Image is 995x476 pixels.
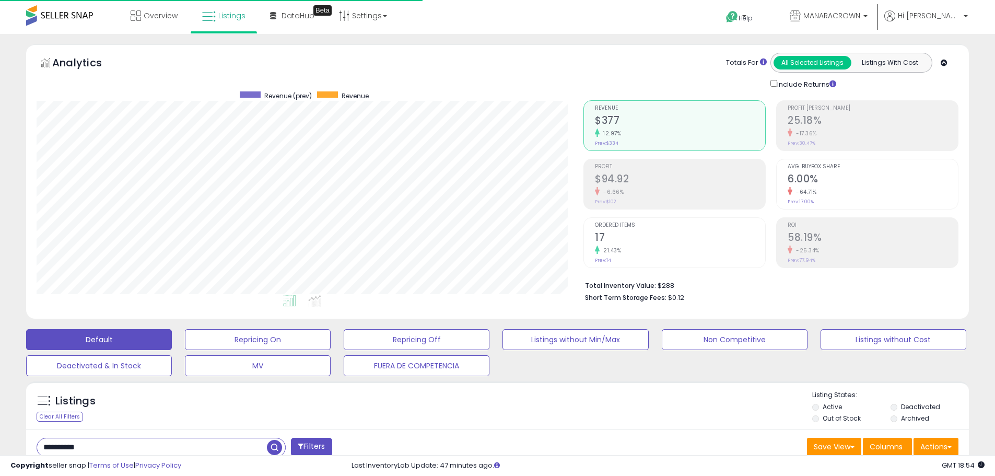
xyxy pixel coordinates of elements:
[821,329,966,350] button: Listings without Cost
[788,140,815,146] small: Prev: 30.47%
[595,173,765,187] h2: $94.92
[901,402,940,411] label: Deactivated
[725,10,739,24] i: Get Help
[600,188,624,196] small: -6.66%
[668,293,684,303] span: $0.12
[185,329,331,350] button: Repricing On
[595,164,765,170] span: Profit
[26,329,172,350] button: Default
[144,10,178,21] span: Overview
[792,188,817,196] small: -64.71%
[788,231,958,246] h2: 58.19%
[264,91,312,100] span: Revenue (prev)
[788,106,958,111] span: Profit [PERSON_NAME]
[718,3,773,34] a: Help
[763,78,849,90] div: Include Returns
[807,438,861,456] button: Save View
[600,130,621,137] small: 12.97%
[344,355,489,376] button: FUERA DE COMPETENCIA
[788,164,958,170] span: Avg. Buybox Share
[10,461,181,471] div: seller snap | |
[774,56,851,69] button: All Selected Listings
[502,329,648,350] button: Listings without Min/Max
[89,460,134,470] a: Terms of Use
[788,114,958,129] h2: 25.18%
[595,199,616,205] small: Prev: $102
[282,10,314,21] span: DataHub
[585,293,666,302] b: Short Term Storage Fees:
[342,91,369,100] span: Revenue
[788,173,958,187] h2: 6.00%
[739,14,753,22] span: Help
[595,257,611,263] small: Prev: 14
[37,412,83,422] div: Clear All Filters
[595,231,765,246] h2: 17
[352,461,985,471] div: Last InventoryLab Update: 47 minutes ago.
[26,355,172,376] button: Deactivated & In Stock
[823,414,861,423] label: Out of Stock
[870,442,903,452] span: Columns
[901,414,929,423] label: Archived
[313,5,332,16] div: Tooltip anchor
[595,114,765,129] h2: $377
[884,10,968,34] a: Hi [PERSON_NAME]
[803,10,860,21] span: MANARACROWN
[595,140,618,146] small: Prev: $334
[585,278,951,291] li: $288
[291,438,332,456] button: Filters
[595,106,765,111] span: Revenue
[914,438,958,456] button: Actions
[898,10,961,21] span: Hi [PERSON_NAME]
[218,10,245,21] span: Listings
[788,199,814,205] small: Prev: 17.00%
[600,247,621,254] small: 21.43%
[52,55,122,73] h5: Analytics
[792,130,817,137] small: -17.36%
[863,438,912,456] button: Columns
[792,247,820,254] small: -25.34%
[185,355,331,376] button: MV
[344,329,489,350] button: Repricing Off
[788,257,815,263] small: Prev: 77.94%
[823,402,842,411] label: Active
[726,58,767,68] div: Totals For
[812,390,969,400] p: Listing States:
[942,460,985,470] span: 2025-10-8 18:54 GMT
[662,329,807,350] button: Non Competitive
[788,223,958,228] span: ROI
[851,56,929,69] button: Listings With Cost
[585,281,656,290] b: Total Inventory Value:
[135,460,181,470] a: Privacy Policy
[595,223,765,228] span: Ordered Items
[10,460,49,470] strong: Copyright
[55,394,96,409] h5: Listings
